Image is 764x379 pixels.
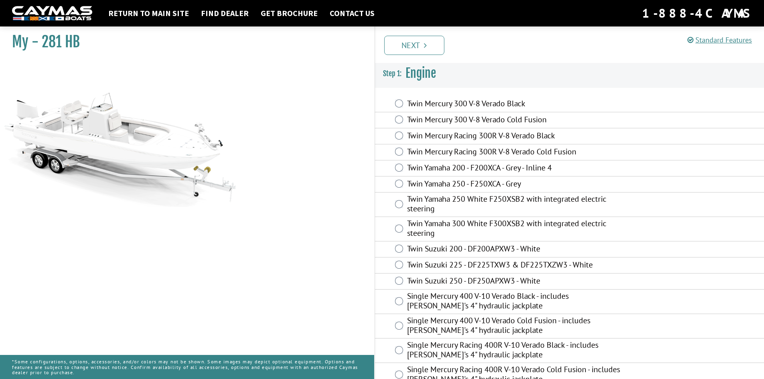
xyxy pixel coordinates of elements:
[407,131,621,142] label: Twin Mercury Racing 300R V-8 Verado Black
[326,8,379,18] a: Contact Us
[407,260,621,272] label: Twin Suzuki 225 - DF225TXW3 & DF225TXZW3 - White
[12,33,354,51] h1: My - 281 HB
[12,355,362,379] p: *Some configurations, options, accessories, and/or colors may not be shown. Some images may depic...
[407,219,621,240] label: Twin Yamaha 300 White F300XSB2 with integrated electric steering
[407,340,621,361] label: Single Mercury Racing 400R V-10 Verado Black - includes [PERSON_NAME]'s 4" hydraulic jackplate
[384,36,444,55] a: Next
[642,4,752,22] div: 1-888-4CAYMAS
[407,316,621,337] label: Single Mercury 400 V-10 Verado Cold Fusion - includes [PERSON_NAME]'s 4" hydraulic jackplate
[407,99,621,110] label: Twin Mercury 300 V-8 Verado Black
[407,179,621,191] label: Twin Yamaha 250 - F250XCA - Grey
[407,147,621,158] label: Twin Mercury Racing 300R V-8 Verado Cold Fusion
[687,35,752,45] a: Standard Features
[407,163,621,174] label: Twin Yamaha 200 - F200XCA - Grey - Inline 4
[12,6,92,21] img: white-logo-c9c8dbefe5ff5ceceb0f0178aa75bf4bb51f6bca0971e226c86eb53dfe498488.png
[407,276,621,288] label: Twin Suzuki 250 - DF250APXW3 - White
[257,8,322,18] a: Get Brochure
[407,244,621,255] label: Twin Suzuki 200 - DF200APXW3 - White
[197,8,253,18] a: Find Dealer
[407,115,621,126] label: Twin Mercury 300 V-8 Verado Cold Fusion
[104,8,193,18] a: Return to main site
[407,291,621,312] label: Single Mercury 400 V-10 Verado Black - includes [PERSON_NAME]'s 4" hydraulic jackplate
[407,194,621,215] label: Twin Yamaha 250 White F250XSB2 with integrated electric steering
